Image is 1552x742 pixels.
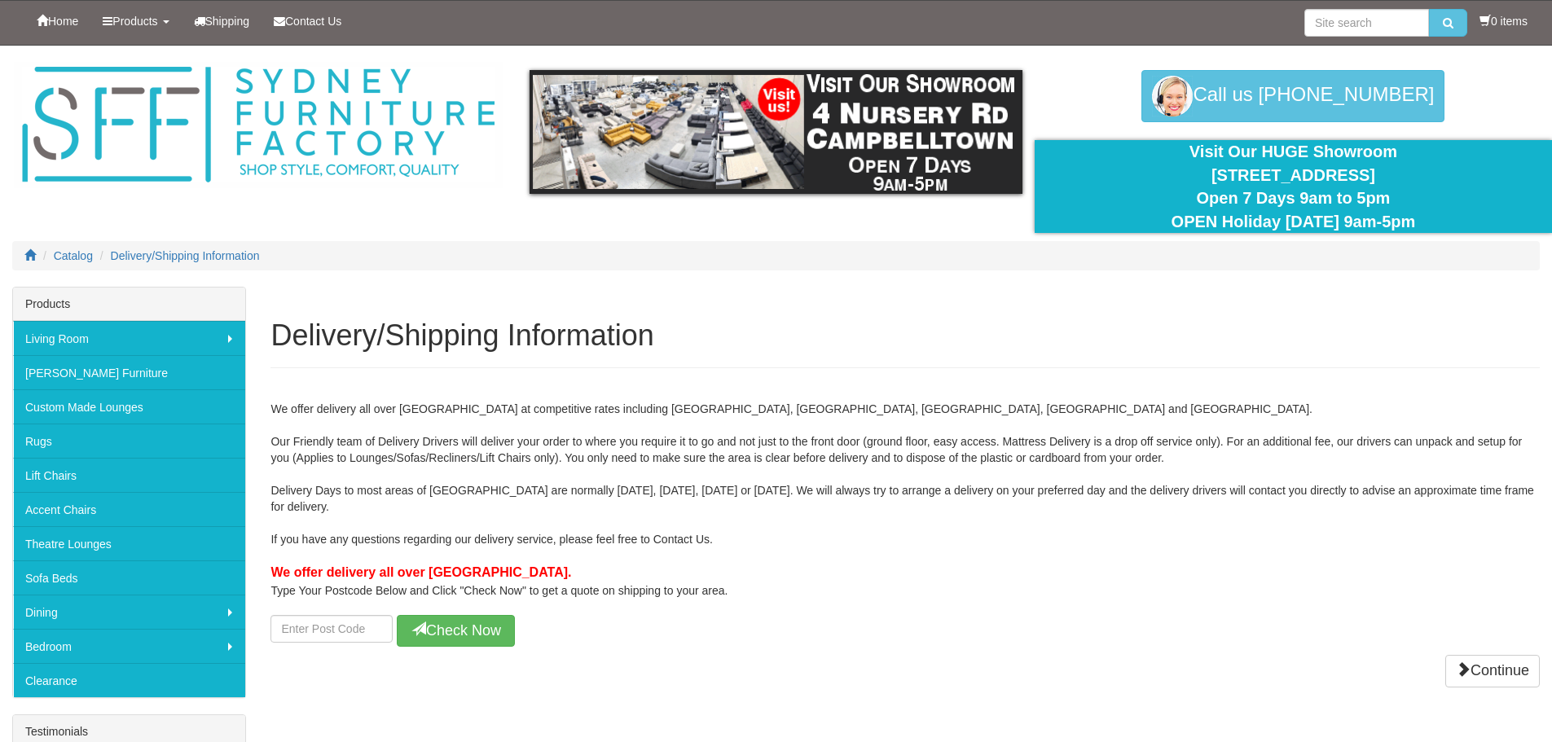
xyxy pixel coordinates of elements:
a: Home [24,1,90,42]
input: Enter Postcode [270,615,393,643]
div: Visit Our HUGE Showroom [STREET_ADDRESS] Open 7 Days 9am to 5pm OPEN Holiday [DATE] 9am-5pm [1047,140,1540,233]
span: Products [112,15,157,28]
a: Lift Chairs [13,458,245,492]
img: Sydney Furniture Factory [14,62,503,188]
a: Rugs [13,424,245,458]
h1: Delivery/Shipping Information [270,319,1540,352]
a: Contact Us [262,1,354,42]
a: Catalog [54,249,93,262]
a: Bedroom [13,629,245,663]
div: We offer delivery all over [GEOGRAPHIC_DATA] at competitive rates including [GEOGRAPHIC_DATA], [G... [270,384,1540,648]
a: Accent Chairs [13,492,245,526]
a: Theatre Lounges [13,526,245,560]
a: Dining [13,595,245,629]
img: showroom.gif [530,70,1022,194]
a: Custom Made Lounges [13,389,245,424]
a: Products [90,1,181,42]
a: Sofa Beds [13,560,245,595]
a: [PERSON_NAME] Furniture [13,355,245,389]
span: Home [48,15,78,28]
div: Products [13,288,245,321]
button: Check Now [397,615,515,648]
a: Clearance [13,663,245,697]
li: 0 items [1479,13,1528,29]
span: Contact Us [285,15,341,28]
span: Shipping [205,15,250,28]
a: Shipping [182,1,262,42]
input: Site search [1304,9,1429,37]
a: Living Room [13,321,245,355]
b: We offer delivery all over [GEOGRAPHIC_DATA]. [270,565,571,579]
a: Delivery/Shipping Information [111,249,260,262]
a: Continue [1445,655,1540,687]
